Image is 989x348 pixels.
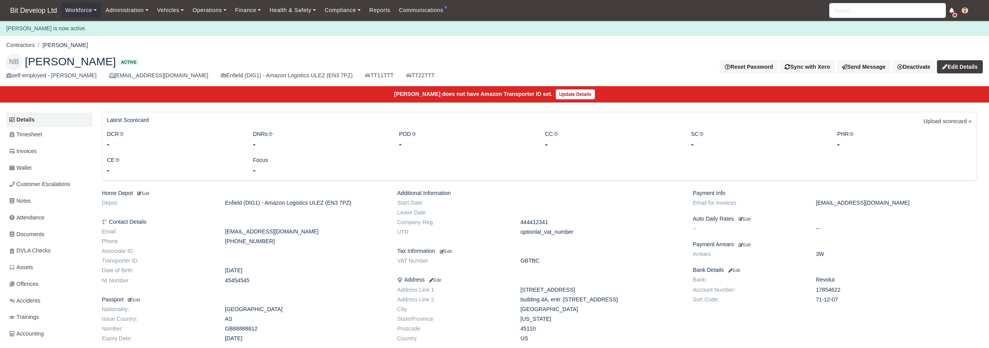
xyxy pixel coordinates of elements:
[219,267,392,274] dd: [DATE]
[9,263,33,272] span: Assets
[102,219,385,225] h6: Contact Details
[727,268,740,273] small: Edit
[837,60,891,73] a: Send Message
[837,139,972,150] div: -
[219,200,392,206] dd: Enfield (DIG1) - Amazon Logistics ULEZ (EN3 7PZ)
[393,130,539,150] div: POD
[365,71,394,80] a: TT11TTT
[687,251,810,258] dt: Arrears
[739,242,751,247] small: Edit
[693,216,977,222] h6: Auto Daily Rates
[101,3,152,18] a: Administration
[687,296,810,303] dt: Sort Code:
[0,48,989,87] div: Nick Baldjiev
[107,165,241,176] div: -
[101,130,247,150] div: DCR
[739,217,751,221] small: Edit
[539,130,685,150] div: CC
[440,249,452,254] small: Edit
[693,267,977,273] h6: Bank Details
[219,277,392,284] dd: 45454545
[9,164,31,172] span: Wallet
[35,41,88,50] li: [PERSON_NAME]
[515,219,687,226] dd: 444412341
[127,296,140,303] a: Edit
[25,56,116,67] span: [PERSON_NAME]
[96,277,219,284] dt: NI Number
[101,156,247,176] div: CE
[810,296,982,303] dd: 71-12-07
[9,246,51,255] span: DVLA Checks
[96,200,219,206] dt: Depot:
[253,165,387,176] div: -
[428,278,441,282] small: Edit
[831,130,977,150] div: PHR
[6,310,92,325] a: Trainings
[107,139,241,150] div: -
[61,3,101,18] a: Workforce
[6,293,92,308] a: Accidents
[720,60,778,73] button: Reset Password
[9,147,37,156] span: Invoices
[391,229,515,235] dt: UTR
[428,277,441,283] a: Edit
[6,127,92,142] a: Timesheet
[687,277,810,283] dt: Bank:
[9,213,44,222] span: Attendance
[6,3,61,18] a: Bit Develop Ltd
[391,296,515,303] dt: Address Line 2
[102,190,385,197] h6: Home Depot
[6,227,92,242] a: Documents
[6,71,97,80] div: self-employed - [PERSON_NAME]
[727,267,740,273] a: Edit
[780,60,835,73] button: Sync with Xero
[391,306,515,313] dt: City
[9,197,31,205] span: Notes
[96,258,219,264] dt: Transporter ID
[9,230,44,239] span: Documents
[6,193,92,209] a: Notes
[6,177,92,192] a: Customer Escalations
[96,228,219,235] dt: Email
[9,280,38,289] span: Offences
[810,200,982,206] dd: [EMAIL_ADDRESS][DOMAIN_NAME]
[693,241,977,248] h6: Payment Arrears
[9,329,44,338] span: Accounting
[515,296,687,303] dd: building 4A, entr. [STREET_ADDRESS]
[219,228,392,235] dd: [EMAIL_ADDRESS][DOMAIN_NAME]
[96,316,219,322] dt: Issue Country:
[107,117,149,124] h6: Latest Scorecard
[153,3,188,18] a: Vehicles
[556,89,595,99] a: Update Details
[810,277,982,283] dd: Revolut
[247,156,393,176] div: Focus
[9,313,39,322] span: Trainings
[892,60,935,73] a: Deactivate
[221,71,352,80] div: Enfield (DIG1) - Amazon Logistics ULEZ (EN3 7PZ)
[219,316,392,322] dd: AS
[6,144,92,159] a: Invoices
[365,3,394,18] a: Reports
[136,191,149,196] small: Edit
[515,316,687,322] dd: [US_STATE]
[253,139,387,150] div: -
[391,335,515,342] dt: Country
[397,248,681,254] h6: Tax Information
[737,241,751,247] a: Edit
[9,180,70,189] span: Customer Escalations
[6,243,92,258] a: DVLA Checks
[6,277,92,292] a: Offences
[6,113,92,127] a: Details
[810,225,982,232] dd: --
[406,71,435,80] a: TT22TTT
[219,306,392,313] dd: [GEOGRAPHIC_DATA]
[6,326,92,341] a: Accounting
[109,71,208,80] div: [EMAIL_ADDRESS][DOMAIN_NAME]
[515,306,687,313] dd: [GEOGRAPHIC_DATA]
[96,325,219,332] dt: Number:
[937,60,983,73] a: Edit Details
[219,335,392,342] dd: [DATE]
[6,42,35,48] a: Contractors
[391,287,515,293] dt: Address Line 1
